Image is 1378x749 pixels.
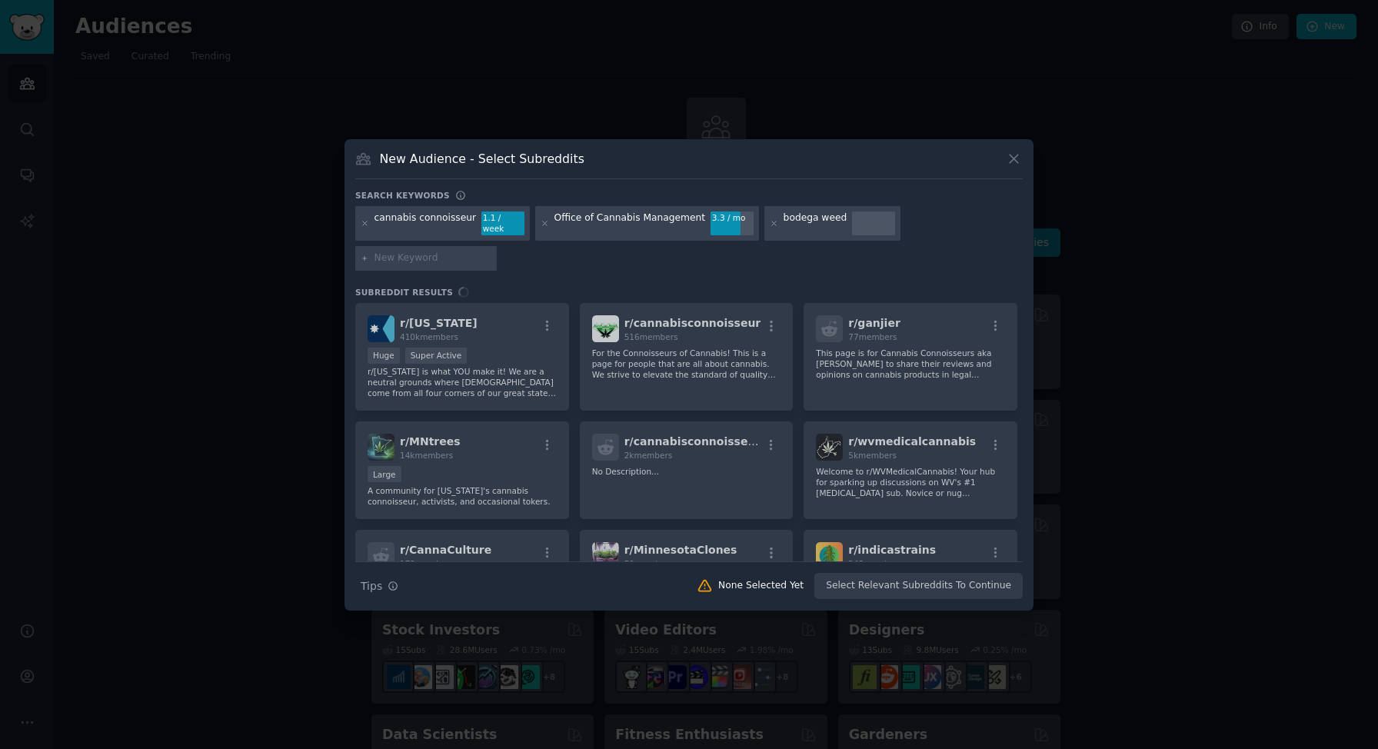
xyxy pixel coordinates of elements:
div: cannabis connoisseur [374,211,477,236]
h3: Search keywords [355,190,450,201]
div: None Selected Yet [718,579,804,593]
div: Office of Cannabis Management [554,211,706,236]
div: 3.3 / mo [711,211,754,225]
div: 1.1 / week [481,211,524,236]
h3: New Audience - Select Subreddits [380,151,584,167]
span: Subreddit Results [355,287,453,298]
button: Tips [355,573,404,600]
span: Tips [361,578,382,594]
div: bodega weed [784,211,847,236]
input: New Keyword [374,251,491,265]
